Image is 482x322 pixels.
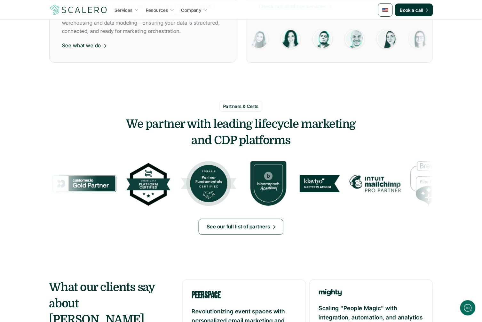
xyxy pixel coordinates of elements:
img: 🇺🇸 [382,7,389,13]
span: New conversation [41,88,77,94]
h1: Hi! Welcome to [GEOGRAPHIC_DATA]. [10,31,118,41]
h2: Let us know if we can help with lifecycle marketing. [10,42,118,73]
button: New conversation [10,85,118,97]
h3: We partner with leading lifecycle marketing and CDP platforms [49,116,433,149]
p: Book a call [400,7,423,13]
p: See what we do [62,42,101,50]
p: Services [115,7,133,13]
p: Resources [146,7,168,13]
a: See our full list of partners [199,219,283,235]
p: Company [181,7,201,13]
p: See our full list of partners [207,223,270,231]
p: Partners & Certs [223,103,259,110]
img: Scalero company logotype [49,4,108,16]
iframe: gist-messenger-bubble-iframe [460,300,476,316]
a: Book a call [395,4,433,16]
span: We run on Gist [53,223,81,227]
